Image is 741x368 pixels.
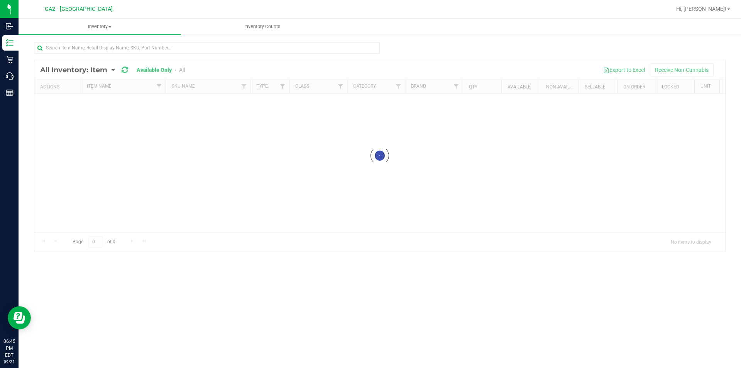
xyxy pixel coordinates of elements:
inline-svg: Call Center [6,72,14,80]
span: Inventory [19,23,181,30]
a: Inventory Counts [181,19,343,35]
span: Inventory Counts [234,23,291,30]
a: Inventory [19,19,181,35]
span: Hi, [PERSON_NAME]! [676,6,726,12]
p: 06:45 PM EDT [3,338,15,359]
iframe: Resource center [8,306,31,329]
input: Search Item Name, Retail Display Name, SKU, Part Number... [34,42,380,54]
p: 09/22 [3,359,15,365]
inline-svg: Retail [6,56,14,63]
inline-svg: Reports [6,89,14,97]
inline-svg: Inbound [6,22,14,30]
span: GA2 - [GEOGRAPHIC_DATA] [45,6,113,12]
inline-svg: Inventory [6,39,14,47]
